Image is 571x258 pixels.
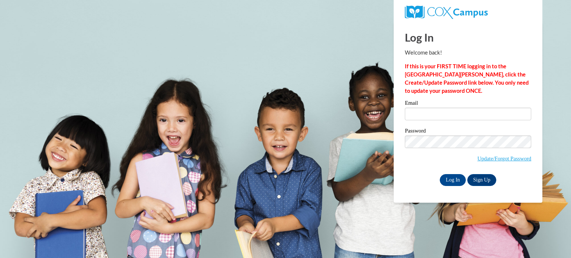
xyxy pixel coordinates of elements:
[405,30,531,45] h1: Log In
[477,156,531,161] a: Update/Forgot Password
[405,49,531,57] p: Welcome back!
[405,100,531,108] label: Email
[467,174,496,186] a: Sign Up
[405,6,488,19] img: COX Campus
[440,174,466,186] input: Log In
[405,128,531,135] label: Password
[405,9,488,15] a: COX Campus
[405,63,529,94] strong: If this is your FIRST TIME logging in to the [GEOGRAPHIC_DATA][PERSON_NAME], click the Create/Upd...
